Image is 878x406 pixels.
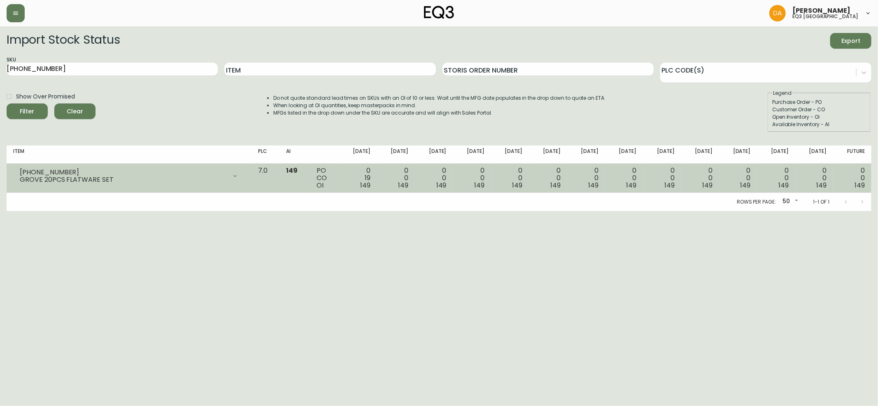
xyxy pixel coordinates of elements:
div: GROVE 20PCS FLATWARE SET [20,176,227,183]
img: logo [424,6,454,19]
p: Rows per page: [737,198,776,206]
span: 149 [436,181,447,190]
div: 0 0 [498,167,522,189]
span: 149 [778,181,789,190]
span: 149 [855,181,865,190]
th: [DATE] [719,146,757,164]
th: [DATE] [643,146,681,164]
span: [PERSON_NAME] [792,7,850,14]
div: 0 0 [688,167,713,189]
div: 0 19 [346,167,370,189]
div: 0 0 [726,167,750,189]
div: 0 0 [764,167,789,189]
span: 149 [398,181,408,190]
th: [DATE] [605,146,643,164]
span: OI [317,181,324,190]
th: [DATE] [567,146,605,164]
div: Available Inventory - AI [772,121,866,128]
div: 0 0 [460,167,484,189]
span: 149 [474,181,484,190]
span: Export [837,36,865,46]
div: Customer Order - CO [772,106,866,113]
div: [PHONE_NUMBER]GROVE 20PCS FLATWARE SET [13,167,245,185]
th: PLC [252,146,279,164]
li: Do not quote standard lead times on SKUs with an OI of 10 or less. Wait until the MFG date popula... [273,94,606,102]
div: Filter [20,106,35,117]
th: Future [833,146,871,164]
button: Clear [54,103,95,119]
div: 0 0 [612,167,636,189]
div: 0 0 [536,167,560,189]
div: 0 0 [422,167,446,189]
span: 149 [816,181,827,190]
span: 149 [626,181,637,190]
th: [DATE] [415,146,453,164]
img: dd1a7e8db21a0ac8adbf82b84ca05374 [769,5,786,21]
div: 0 0 [574,167,599,189]
div: PO CO [317,167,332,189]
span: 149 [360,181,370,190]
li: MFGs listed in the drop down under the SKU are accurate and will align with Sales Portal. [273,109,606,117]
div: Open Inventory - OI [772,113,866,121]
th: [DATE] [757,146,795,164]
span: 149 [512,181,522,190]
th: [DATE] [529,146,567,164]
legend: Legend [772,89,792,97]
th: [DATE] [453,146,491,164]
span: 149 [588,181,599,190]
div: [PHONE_NUMBER] [20,169,227,176]
th: [DATE] [795,146,833,164]
th: [DATE] [339,146,377,164]
span: 149 [664,181,675,190]
div: Purchase Order - PO [772,99,866,106]
th: [DATE] [491,146,529,164]
p: 1-1 of 1 [813,198,829,206]
button: Filter [7,103,48,119]
div: 50 [779,195,800,209]
div: 0 0 [650,167,675,189]
li: When looking at OI quantities, keep masterpacks in mind. [273,102,606,109]
div: 0 0 [384,167,408,189]
h2: Import Stock Status [7,33,120,49]
th: Item [7,146,252,164]
button: Export [830,33,871,49]
td: 7.0 [252,164,279,193]
div: 0 0 [840,167,865,189]
span: 149 [702,181,713,190]
th: AI [279,146,310,164]
th: [DATE] [377,146,415,164]
span: Clear [61,106,89,117]
div: 0 0 [802,167,827,189]
span: 149 [550,181,561,190]
span: Show Over Promised [16,92,75,101]
h5: eq3 [GEOGRAPHIC_DATA] [792,14,858,19]
span: 149 [741,181,751,190]
span: 149 [286,166,298,175]
th: [DATE] [681,146,719,164]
